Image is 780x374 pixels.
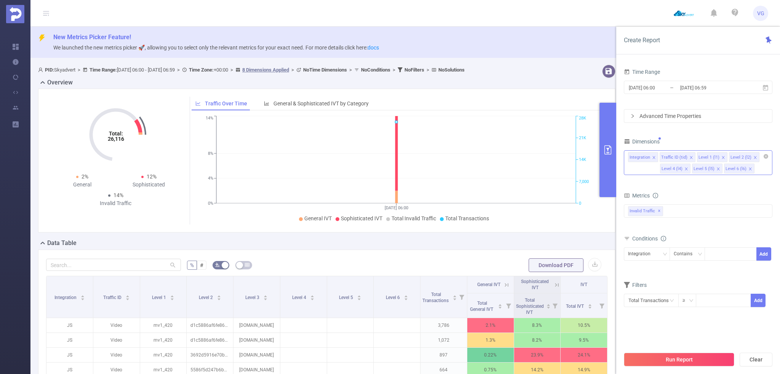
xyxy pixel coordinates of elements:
p: JS [46,348,93,362]
span: Dimensions [624,138,660,145]
i: icon: caret-down [80,297,85,299]
span: % [190,262,194,268]
h2: Overview [47,78,73,87]
div: Sort [170,294,174,299]
a: docs [368,45,379,51]
span: General IVT [304,215,332,221]
li: Level 2 (l2) [729,152,759,162]
b: Time Range: [90,67,117,73]
tspan: 26,116 [107,136,124,142]
div: Level 6 (l6) [726,164,746,174]
div: Sort [546,303,551,307]
i: icon: caret-up [310,294,315,296]
i: icon: close [689,156,693,160]
li: Level 6 (l6) [724,164,754,173]
span: # [200,262,203,268]
p: JS [46,318,93,333]
li: Integration [628,152,658,162]
tspan: 0 [579,201,581,206]
div: Sort [310,294,315,299]
i: icon: caret-up [588,303,592,305]
i: icon: user [38,67,45,72]
span: Level 3 [245,295,261,300]
div: General [49,181,116,189]
tspan: Total: [109,131,123,137]
span: Total Transactions [445,215,489,221]
tspan: 21K [579,135,586,140]
span: Integration [54,295,78,300]
p: 3,786 [420,318,467,333]
tspan: 7,000 [579,179,589,184]
i: icon: close [753,156,757,160]
span: Create Report [624,37,660,44]
i: icon: thunderbolt [38,34,46,42]
u: 8 Dimensions Applied [242,67,289,73]
p: mv1_420 [140,333,187,347]
span: We launched the new metrics picker 🚀, allowing you to select only the relevant metrics for your e... [53,45,379,51]
span: 14% [113,192,123,198]
span: > [175,67,182,73]
i: icon: caret-down [357,297,361,299]
div: Contains [674,248,698,260]
div: Level 2 (l2) [730,153,751,162]
span: Total Sophisticated IVT [516,298,544,315]
div: Level 4 (l4) [662,164,682,174]
i: icon: caret-down [170,297,174,299]
div: icon: rightAdvanced Time Properties [624,110,772,123]
p: d1c5886af6fe86faf2d8ea9de1241899 [187,333,233,347]
div: Sort [357,294,361,299]
input: Search... [46,259,181,271]
p: mv1_420 [140,318,187,333]
span: IVT [580,282,587,287]
i: Filter menu [503,293,514,318]
i: icon: caret-up [125,294,129,296]
b: No Time Dimensions [303,67,347,73]
tspan: 4% [208,176,213,181]
button: Add [751,294,766,307]
div: Sort [217,294,221,299]
span: 12% [147,173,157,180]
span: Total Transactions [422,292,450,303]
p: 897 [420,348,467,362]
span: Level 1 [152,295,167,300]
span: > [289,67,296,73]
p: 3692d5916e70b59898c78838e5ceee95 [187,348,233,362]
p: [DOMAIN_NAME] [233,318,280,333]
span: Skyadvert [DATE] 06:00 - [DATE] 06:59 +00:00 [38,67,465,73]
p: 2.1% [467,318,514,333]
span: New Metrics Picker Feature! [53,33,131,41]
i: icon: close [716,167,720,172]
p: 24.1% [561,348,607,362]
span: Total Invalid Traffic [392,215,436,221]
i: icon: caret-down [310,297,315,299]
div: Sort [498,303,502,307]
i: icon: caret-down [264,297,268,299]
i: icon: caret-up [498,303,502,305]
i: icon: info-circle [661,236,666,241]
p: [DOMAIN_NAME] [233,348,280,362]
div: Invalid Traffic [82,199,149,207]
button: Add [756,247,771,261]
i: icon: caret-up [264,294,268,296]
span: Time Range [624,69,660,75]
span: > [228,67,235,73]
p: Video [93,348,140,362]
i: icon: close [721,156,725,160]
p: 0.22% [467,348,514,362]
i: icon: close-circle [764,154,768,159]
button: Run Report [624,353,734,366]
span: Metrics [624,193,650,199]
i: icon: close [652,156,656,160]
b: Time Zone: [189,67,214,73]
span: General & Sophisticated IVT by Category [273,100,369,107]
div: Sort [80,294,85,299]
div: Sort [452,294,457,299]
i: Filter menu [596,293,607,318]
tspan: 14% [206,116,213,121]
span: General IVT [477,282,500,287]
span: > [75,67,83,73]
p: Video [93,333,140,347]
input: End date [679,83,741,93]
b: No Conditions [361,67,390,73]
i: icon: down [698,252,702,257]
